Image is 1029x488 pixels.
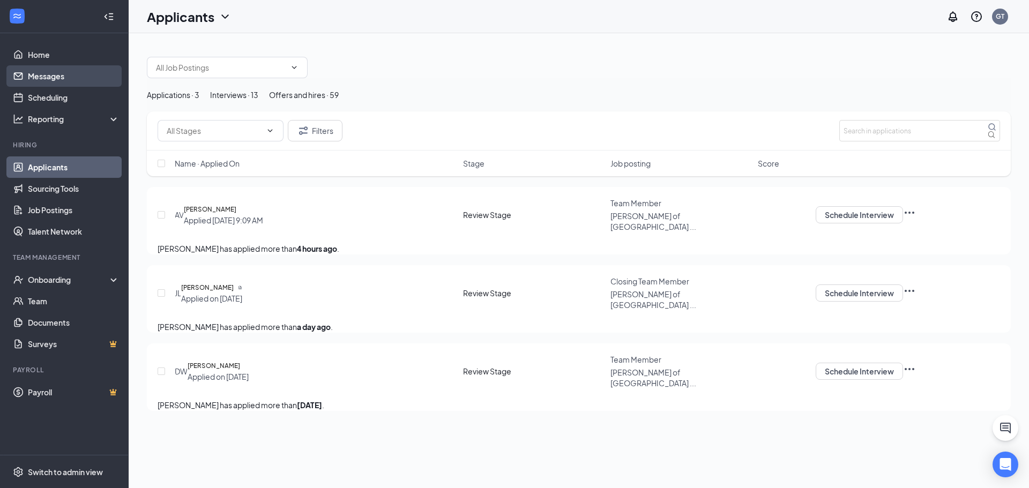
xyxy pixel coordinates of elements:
[13,467,24,477] svg: Settings
[463,158,484,169] span: Stage
[158,243,1000,254] p: [PERSON_NAME] has applied more than .
[103,11,114,22] svg: Collapse
[13,274,24,285] svg: UserCheck
[903,363,916,376] svg: Ellipses
[28,381,120,403] a: PayrollCrown
[297,322,331,332] b: a day ago
[946,10,959,23] svg: Notifications
[238,286,242,290] svg: Document
[297,244,337,253] b: 4 hours ago
[12,11,23,21] svg: WorkstreamLogo
[219,10,232,23] svg: ChevronDown
[610,355,661,364] span: Team Member
[28,65,120,87] a: Messages
[28,333,120,355] a: SurveysCrown
[28,312,120,333] a: Documents
[13,114,24,124] svg: Analysis
[993,415,1018,441] button: ChatActive
[463,288,604,298] div: Review Stage
[610,158,651,169] span: Job posting
[28,44,120,65] a: Home
[167,125,262,137] input: All Stages
[184,204,236,215] h5: [PERSON_NAME]
[993,452,1018,477] div: Open Intercom Messenger
[463,209,604,220] div: Review Stage
[269,89,339,101] div: Offers and hires · 59
[297,400,322,410] b: [DATE]
[28,114,120,124] div: Reporting
[463,366,604,377] div: Review Stage
[28,221,120,242] a: Talent Network
[996,12,1004,21] div: GT
[175,158,240,169] span: Name · Applied On
[158,321,1000,333] p: [PERSON_NAME] has applied more than .
[903,284,916,297] svg: Ellipses
[266,126,274,135] svg: ChevronDown
[999,422,1012,434] svg: ChatActive
[839,120,1000,141] input: Search in applications
[28,467,103,477] div: Switch to admin view
[28,156,120,178] a: Applicants
[610,289,696,310] span: [PERSON_NAME] of [GEOGRAPHIC_DATA] ...
[758,158,779,169] span: Score
[816,206,903,223] button: Schedule Interview
[13,365,117,374] div: Payroll
[288,120,342,141] button: Filter Filters
[903,206,916,219] svg: Ellipses
[290,63,299,72] svg: ChevronDown
[184,215,263,226] div: Applied [DATE] 9:09 AM
[28,199,120,221] a: Job Postings
[147,89,199,101] div: Applications · 3
[210,89,258,101] div: Interviews · 13
[147,7,214,26] h1: Applicants
[181,282,234,293] h5: [PERSON_NAME]
[970,10,983,23] svg: QuestionInfo
[610,367,696,388] span: [PERSON_NAME] of [GEOGRAPHIC_DATA] ...
[175,288,181,298] div: JL
[610,276,689,286] span: Closing Team Member
[28,87,120,108] a: Scheduling
[28,178,120,199] a: Sourcing Tools
[188,371,249,382] div: Applied on [DATE]
[816,363,903,380] button: Schedule Interview
[610,198,661,208] span: Team Member
[13,140,117,149] div: Hiring
[13,253,117,262] div: Team Management
[156,62,286,73] input: All Job Postings
[175,209,184,220] div: AV
[816,284,903,302] button: Schedule Interview
[158,399,1000,411] p: [PERSON_NAME] has applied more than .
[188,361,240,371] h5: [PERSON_NAME]
[181,293,242,304] div: Applied on [DATE]
[610,211,696,231] span: [PERSON_NAME] of [GEOGRAPHIC_DATA] ...
[28,274,110,285] div: Onboarding
[175,366,188,377] div: DW
[988,123,996,131] svg: MagnifyingGlass
[28,290,120,312] a: Team
[297,124,310,137] svg: Filter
